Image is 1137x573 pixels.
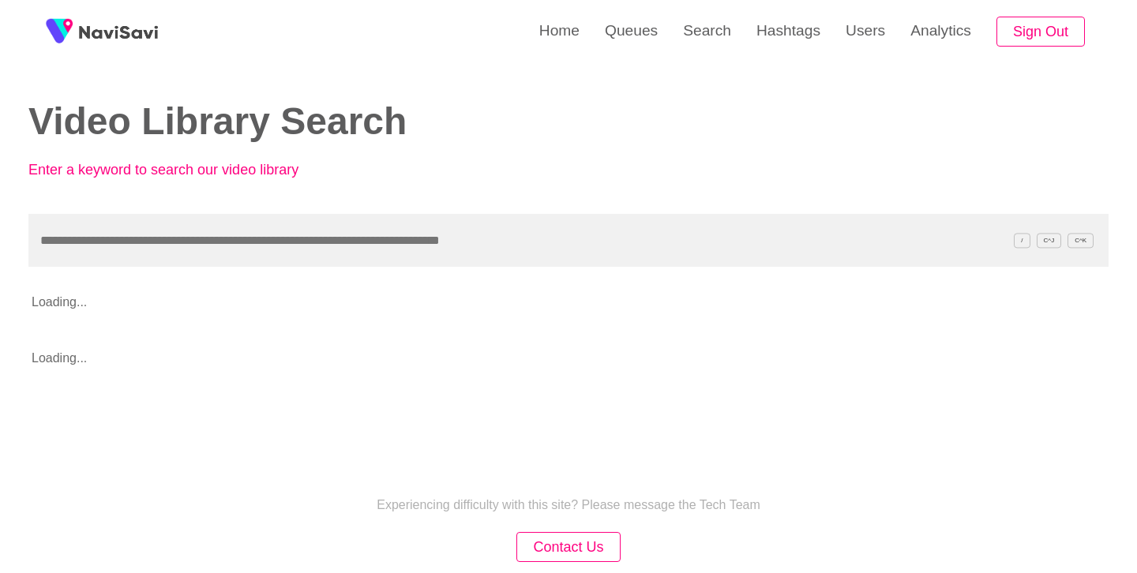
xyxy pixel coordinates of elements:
p: Loading... [28,283,1000,322]
span: C^K [1068,233,1094,248]
p: Loading... [28,339,1000,378]
img: fireSpot [39,12,79,51]
span: C^J [1037,233,1062,248]
img: fireSpot [79,24,158,39]
span: / [1014,233,1030,248]
a: Contact Us [516,541,620,554]
p: Experiencing difficulty with this site? Please message the Tech Team [377,498,760,512]
p: Enter a keyword to search our video library [28,162,376,178]
h2: Video Library Search [28,101,545,143]
button: Sign Out [996,17,1085,47]
button: Contact Us [516,532,620,563]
